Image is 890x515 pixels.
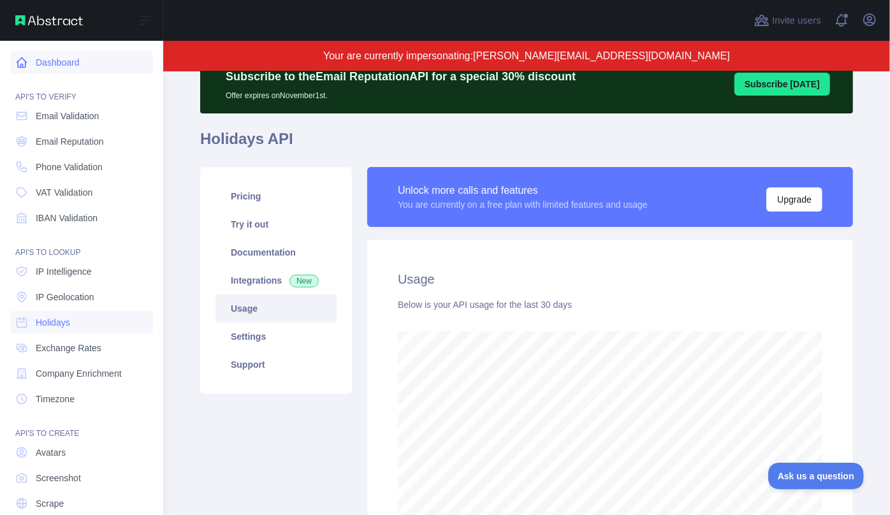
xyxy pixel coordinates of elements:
span: New [289,275,319,287]
span: Scrape [36,497,64,510]
a: IP Intelligence [10,260,153,283]
span: Screenshot [36,472,81,484]
span: IBAN Validation [36,212,98,224]
span: Email Reputation [36,135,104,148]
span: VAT Validation [36,186,92,199]
a: Company Enrichment [10,362,153,385]
span: IP Intelligence [36,265,92,278]
a: Scrape [10,492,153,515]
p: Subscribe to the Email Reputation API for a special 30 % discount [226,68,576,85]
a: Documentation [215,238,337,266]
iframe: Toggle Customer Support [768,463,864,490]
button: Invite users [752,10,824,31]
a: Exchange Rates [10,337,153,359]
a: IBAN Validation [10,207,153,229]
a: Usage [215,294,337,323]
a: IP Geolocation [10,286,153,308]
a: Avatars [10,441,153,464]
div: You are currently on a free plan with limited features and usage [398,198,648,211]
span: Timezone [36,393,75,405]
a: Support [215,351,337,379]
span: Company Enrichment [36,367,122,380]
span: Avatars [36,446,66,459]
div: API'S TO LOOKUP [10,232,153,257]
span: Exchange Rates [36,342,101,354]
a: Screenshot [10,467,153,490]
a: Try it out [215,210,337,238]
button: Upgrade [766,187,822,212]
div: Unlock more calls and features [398,183,648,198]
span: Invite users [772,13,821,28]
a: Settings [215,323,337,351]
a: VAT Validation [10,181,153,204]
button: Subscribe [DATE] [734,73,830,96]
a: Pricing [215,182,337,210]
div: API'S TO CREATE [10,413,153,439]
a: Email Validation [10,105,153,127]
img: Abstract API [15,15,83,25]
span: Holidays [36,316,70,329]
a: Timezone [10,388,153,410]
span: IP Geolocation [36,291,94,303]
h2: Usage [398,270,822,288]
span: Email Validation [36,110,99,122]
span: Your are currently impersonating: [323,50,473,61]
a: Dashboard [10,51,153,74]
a: Holidays [10,311,153,334]
a: Integrations New [215,266,337,294]
p: Offer expires on November 1st. [226,85,576,101]
a: Phone Validation [10,156,153,178]
span: [PERSON_NAME][EMAIL_ADDRESS][DOMAIN_NAME] [473,50,730,61]
div: Below is your API usage for the last 30 days [398,298,822,311]
div: API'S TO VERIFY [10,76,153,102]
h1: Holidays API [200,129,853,159]
a: Email Reputation [10,130,153,153]
span: Phone Validation [36,161,103,173]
